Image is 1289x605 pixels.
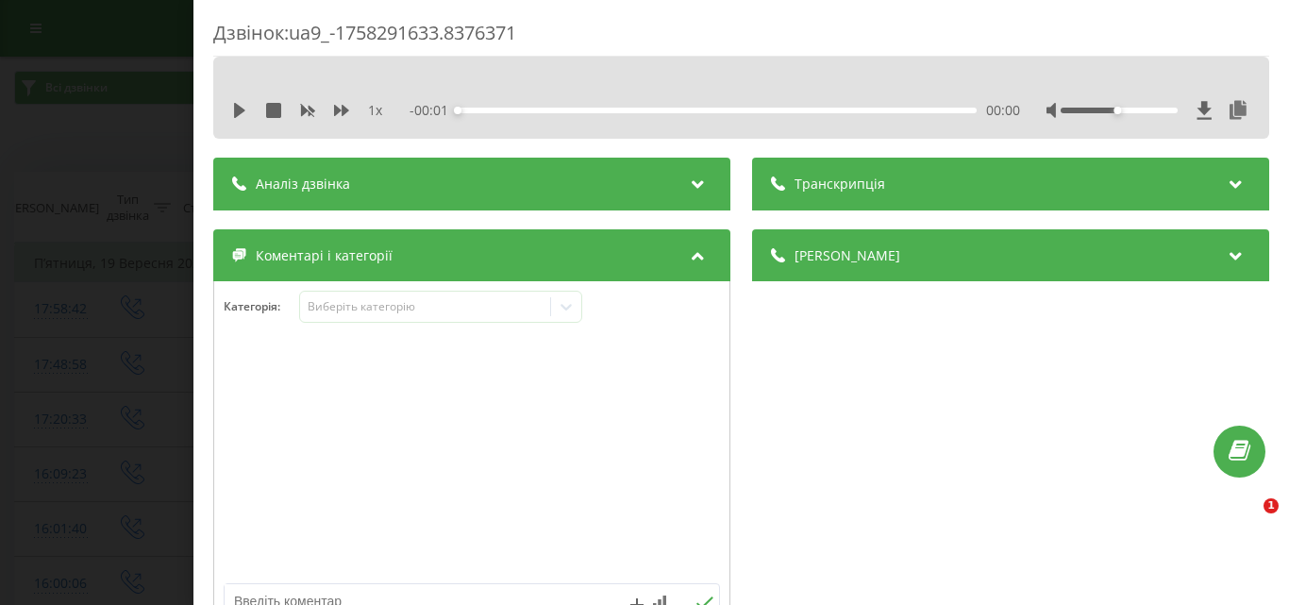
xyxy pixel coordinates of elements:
[1225,498,1270,544] iframe: Intercom live chat
[213,20,1269,57] div: Дзвінок : ua9_-1758291633.8376371
[1114,107,1122,114] div: Accessibility label
[410,101,458,120] span: - 00:01
[256,175,350,193] span: Аналіз дзвінка
[454,107,461,114] div: Accessibility label
[795,246,900,265] span: [PERSON_NAME]
[1264,498,1279,513] span: 1
[224,300,299,313] h4: Категорія :
[256,246,393,265] span: Коментарі і категорії
[986,101,1020,120] span: 00:00
[368,101,382,120] span: 1 x
[307,299,543,314] div: Виберіть категорію
[795,175,885,193] span: Транскрипція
